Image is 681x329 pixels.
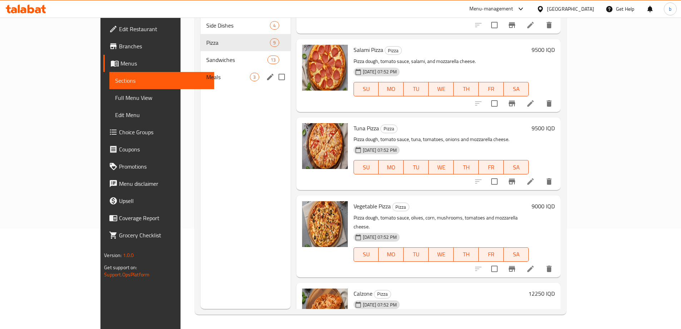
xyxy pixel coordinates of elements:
[357,162,376,173] span: SU
[302,123,348,169] img: Tuna Pizza
[201,51,291,68] div: Sandwiches13
[250,74,258,81] span: 3
[354,247,379,262] button: SU
[206,38,270,47] div: Pizza
[504,82,529,96] button: SA
[354,123,379,134] span: Tuna Pizza
[381,84,401,94] span: MO
[547,5,594,13] div: [GEOGRAPHIC_DATA]
[268,57,278,63] span: 13
[454,247,479,262] button: TH
[541,173,558,190] button: delete
[104,263,137,272] span: Get support on:
[206,55,268,64] div: Sandwiches
[270,22,278,29] span: 4
[479,82,504,96] button: FR
[479,160,504,174] button: FR
[431,84,451,94] span: WE
[270,39,278,46] span: 9
[503,16,520,34] button: Branch-specific-item
[354,213,529,231] p: Pizza dough, tomato sauce, olives, corn, mushrooms, tomatoes and mozzarella cheese.
[482,249,501,260] span: FR
[103,55,214,72] a: Menus
[406,162,426,173] span: TU
[104,270,149,279] a: Support.OpsPlatform
[406,249,426,260] span: TU
[393,203,409,211] span: Pizza
[532,123,555,133] h6: 9500 IQD
[104,251,122,260] span: Version:
[541,95,558,112] button: delete
[487,174,502,189] span: Select to update
[206,21,270,30] span: Side Dishes
[526,21,535,29] a: Edit menu item
[431,249,451,260] span: WE
[354,288,372,299] span: Calzone
[109,89,214,106] a: Full Menu View
[379,247,404,262] button: MO
[431,162,451,173] span: WE
[354,135,529,144] p: Pizza dough, tomato sauce, tuna, tomatoes, onions and mozzarella cheese.
[119,197,208,205] span: Upsell
[354,44,383,55] span: Salami Pizza
[360,147,400,154] span: [DATE] 07:52 PM
[270,21,279,30] div: items
[507,84,526,94] span: SA
[103,158,214,175] a: Promotions
[270,38,279,47] div: items
[201,14,291,88] nav: Menu sections
[532,201,555,211] h6: 9000 IQD
[385,47,401,55] span: Pizza
[541,260,558,277] button: delete
[357,84,376,94] span: SU
[119,231,208,240] span: Grocery Checklist
[103,124,214,141] a: Choice Groups
[504,160,529,174] button: SA
[503,173,520,190] button: Branch-specific-item
[429,82,454,96] button: WE
[354,160,379,174] button: SU
[267,55,279,64] div: items
[354,201,391,212] span: Vegetable Pizza
[454,160,479,174] button: TH
[469,5,513,13] div: Menu-management
[119,25,208,33] span: Edit Restaurant
[404,82,429,96] button: TU
[541,16,558,34] button: delete
[381,249,401,260] span: MO
[526,99,535,108] a: Edit menu item
[119,162,208,171] span: Promotions
[429,160,454,174] button: WE
[457,162,476,173] span: TH
[206,73,250,81] span: Meals
[302,201,348,247] img: Vegetable Pizza
[360,301,400,308] span: [DATE] 07:52 PM
[357,249,376,260] span: SU
[507,249,526,260] span: SA
[487,96,502,111] span: Select to update
[503,260,520,277] button: Branch-specific-item
[528,289,555,299] h6: 12250 IQD
[479,247,504,262] button: FR
[103,38,214,55] a: Branches
[103,20,214,38] a: Edit Restaurant
[123,251,134,260] span: 1.0.0
[457,249,476,260] span: TH
[201,68,291,86] div: Meals3edit
[379,160,404,174] button: MO
[374,290,391,299] div: Pizza
[115,111,208,119] span: Edit Menu
[487,261,502,276] span: Select to update
[201,17,291,34] div: Side Dishes4
[115,93,208,102] span: Full Menu View
[103,175,214,192] a: Menu disclaimer
[103,141,214,158] a: Coupons
[381,125,397,133] span: Pizza
[429,247,454,262] button: WE
[507,162,526,173] span: SA
[406,84,426,94] span: TU
[504,247,529,262] button: SA
[119,214,208,222] span: Coverage Report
